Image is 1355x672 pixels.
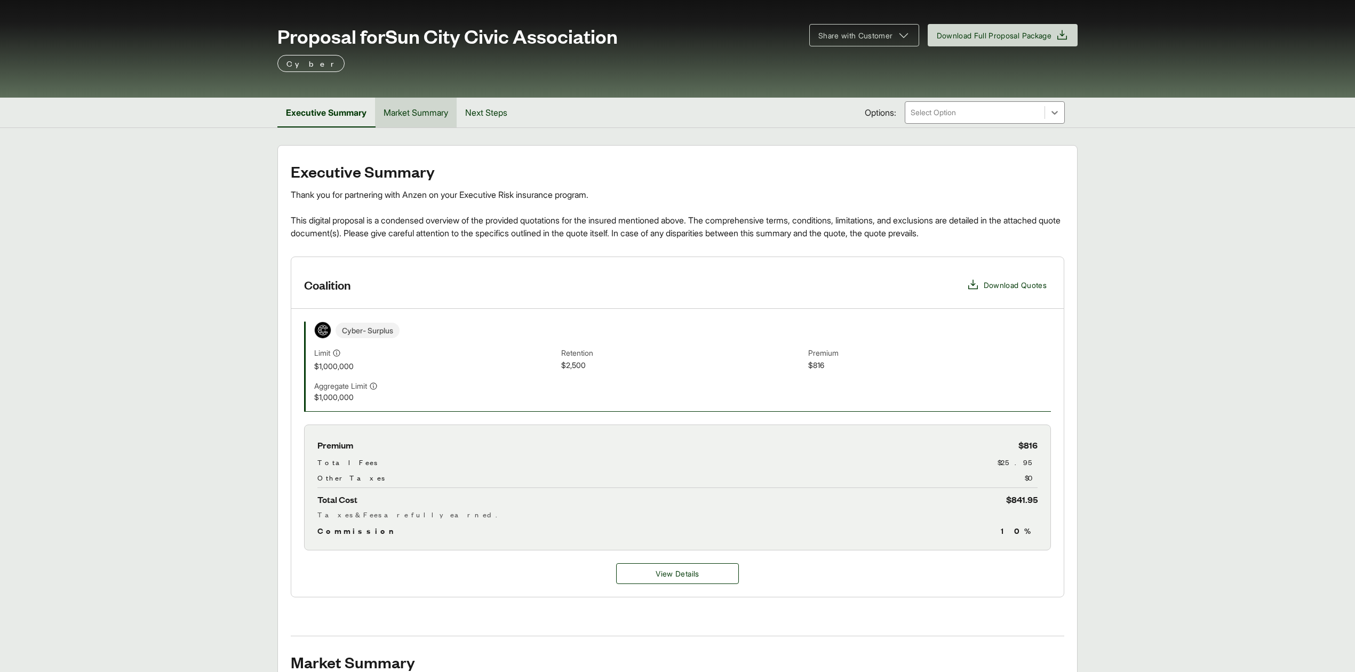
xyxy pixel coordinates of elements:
[291,653,1064,670] h2: Market Summary
[962,274,1051,295] button: Download Quotes
[1006,492,1038,507] span: $841.95
[561,347,804,359] span: Retention
[818,30,893,41] span: Share with Customer
[317,457,377,468] span: Total Fees
[317,509,1038,520] div: Taxes & Fees are fully earned.
[317,524,398,537] span: Commission
[998,457,1038,468] span: $25.95
[291,188,1064,239] div: Thank you for partnering with Anzen on your Executive Risk insurance program. This digital propos...
[314,361,557,372] span: $1,000,000
[1025,472,1038,483] span: $0
[984,279,1047,291] span: Download Quotes
[336,323,400,338] span: Cyber - Surplus
[457,98,516,127] button: Next Steps
[291,163,1064,180] h2: Executive Summary
[317,472,385,483] span: Other Taxes
[317,438,353,452] span: Premium
[656,568,699,579] span: View Details
[928,24,1078,46] button: Download Full Proposal Package
[304,277,351,293] h3: Coalition
[286,57,336,70] p: Cyber
[808,359,1051,372] span: $816
[315,322,331,338] img: Coalition
[277,25,618,46] span: Proposal for Sun City Civic Association
[937,30,1052,41] span: Download Full Proposal Package
[314,380,367,391] span: Aggregate Limit
[561,359,804,372] span: $2,500
[375,98,457,127] button: Market Summary
[865,106,896,119] span: Options:
[616,563,739,584] button: View Details
[314,347,330,358] span: Limit
[616,563,739,584] a: Coalition details
[277,98,375,127] button: Executive Summary
[317,492,357,507] span: Total Cost
[809,24,919,46] button: Share with Customer
[1001,524,1038,537] span: 10 %
[1018,438,1038,452] span: $816
[314,391,557,403] span: $1,000,000
[808,347,1051,359] span: Premium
